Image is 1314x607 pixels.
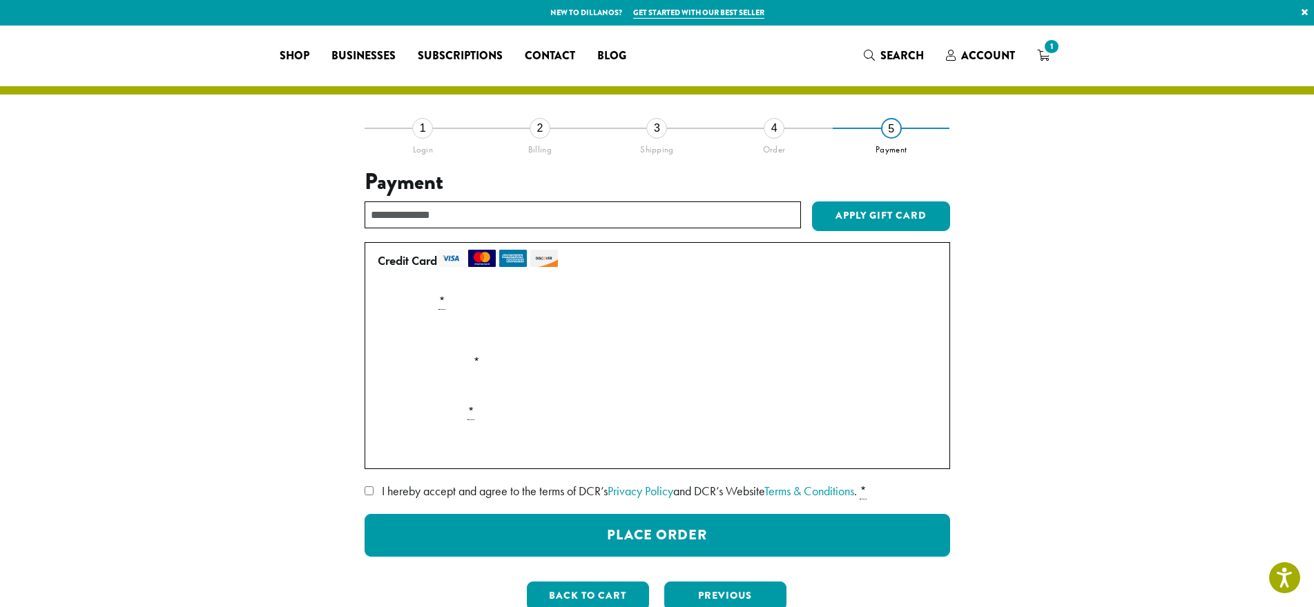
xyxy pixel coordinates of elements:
a: Get started with our best seller [633,7,764,19]
div: Login [365,139,482,155]
div: Payment [833,139,950,155]
abbr: required [467,404,474,420]
abbr: required [438,293,445,310]
span: Contact [525,48,575,65]
a: Shop [269,45,320,67]
a: Search [853,44,935,67]
a: Privacy Policy [608,483,673,499]
a: Terms & Conditions [764,483,854,499]
span: Blog [597,48,626,65]
label: Credit Card [378,250,931,272]
div: Billing [481,139,599,155]
input: I hereby accept and agree to the terms of DCR’sPrivacy Policyand DCR’s WebsiteTerms & Conditions. * [365,486,374,495]
img: visa [437,250,465,267]
button: Place Order [365,514,950,557]
abbr: required [860,483,867,499]
div: Order [715,139,833,155]
button: Apply Gift Card [812,201,950,232]
div: 3 [646,118,667,139]
img: amex [499,250,527,267]
span: Businesses [331,48,396,65]
span: Subscriptions [418,48,503,65]
span: Search [880,48,924,63]
h3: Payment [365,169,950,195]
div: 4 [764,118,784,139]
span: I hereby accept and agree to the terms of DCR’s and DCR’s Website . [382,483,857,499]
div: 1 [412,118,433,139]
div: 5 [881,118,902,139]
span: Shop [280,48,309,65]
div: Shipping [599,139,716,155]
img: discover [530,250,558,267]
div: 2 [530,118,550,139]
img: mastercard [468,250,496,267]
span: 1 [1042,37,1061,56]
span: Account [961,48,1015,63]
